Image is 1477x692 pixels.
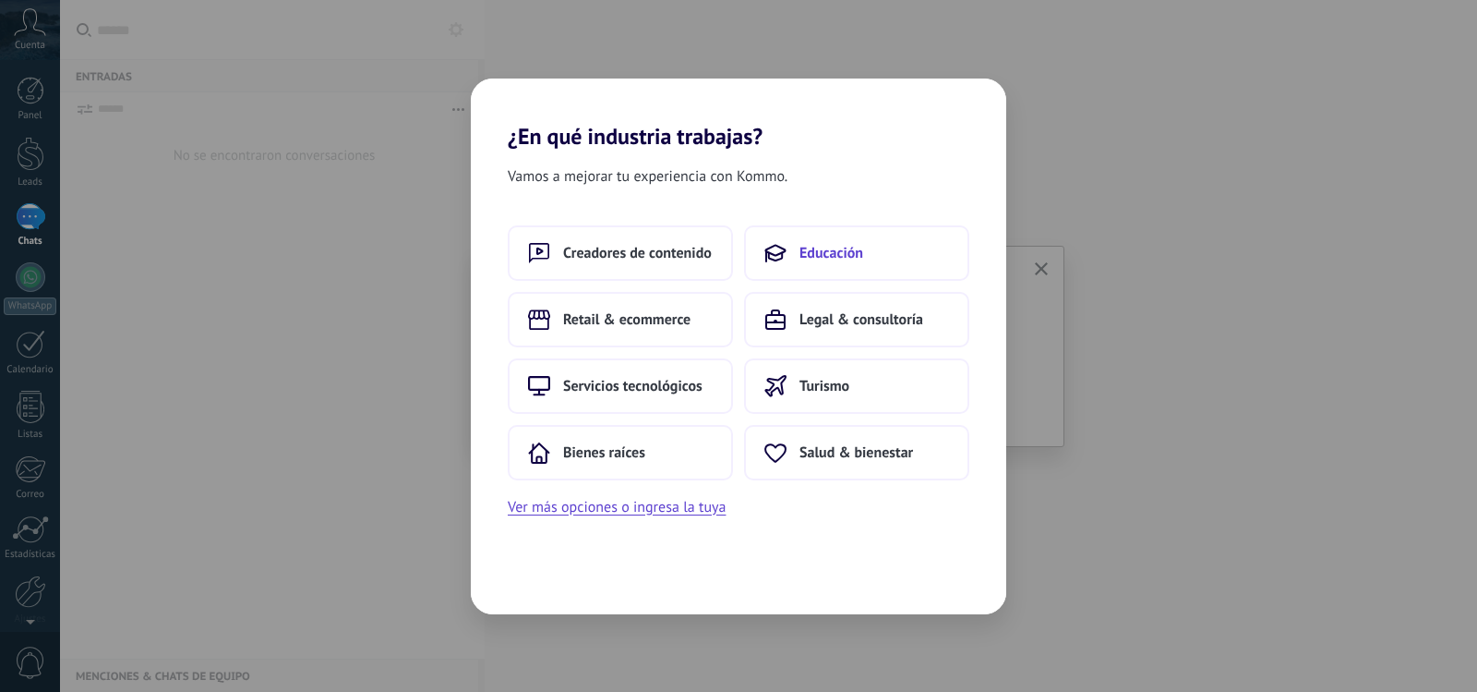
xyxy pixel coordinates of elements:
[744,358,969,414] button: Turismo
[799,377,849,395] span: Turismo
[744,225,969,281] button: Educación
[563,443,645,462] span: Bienes raíces
[563,377,702,395] span: Servicios tecnológicos
[563,244,712,262] span: Creadores de contenido
[744,425,969,480] button: Salud & bienestar
[508,164,787,188] span: Vamos a mejorar tu experiencia con Kommo.
[799,244,863,262] span: Educación
[508,425,733,480] button: Bienes raíces
[744,292,969,347] button: Legal & consultoría
[799,310,923,329] span: Legal & consultoría
[508,495,726,519] button: Ver más opciones o ingresa la tuya
[563,310,690,329] span: Retail & ecommerce
[508,292,733,347] button: Retail & ecommerce
[508,358,733,414] button: Servicios tecnológicos
[799,443,913,462] span: Salud & bienestar
[508,225,733,281] button: Creadores de contenido
[471,79,1006,150] h2: ¿En qué industria trabajas?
